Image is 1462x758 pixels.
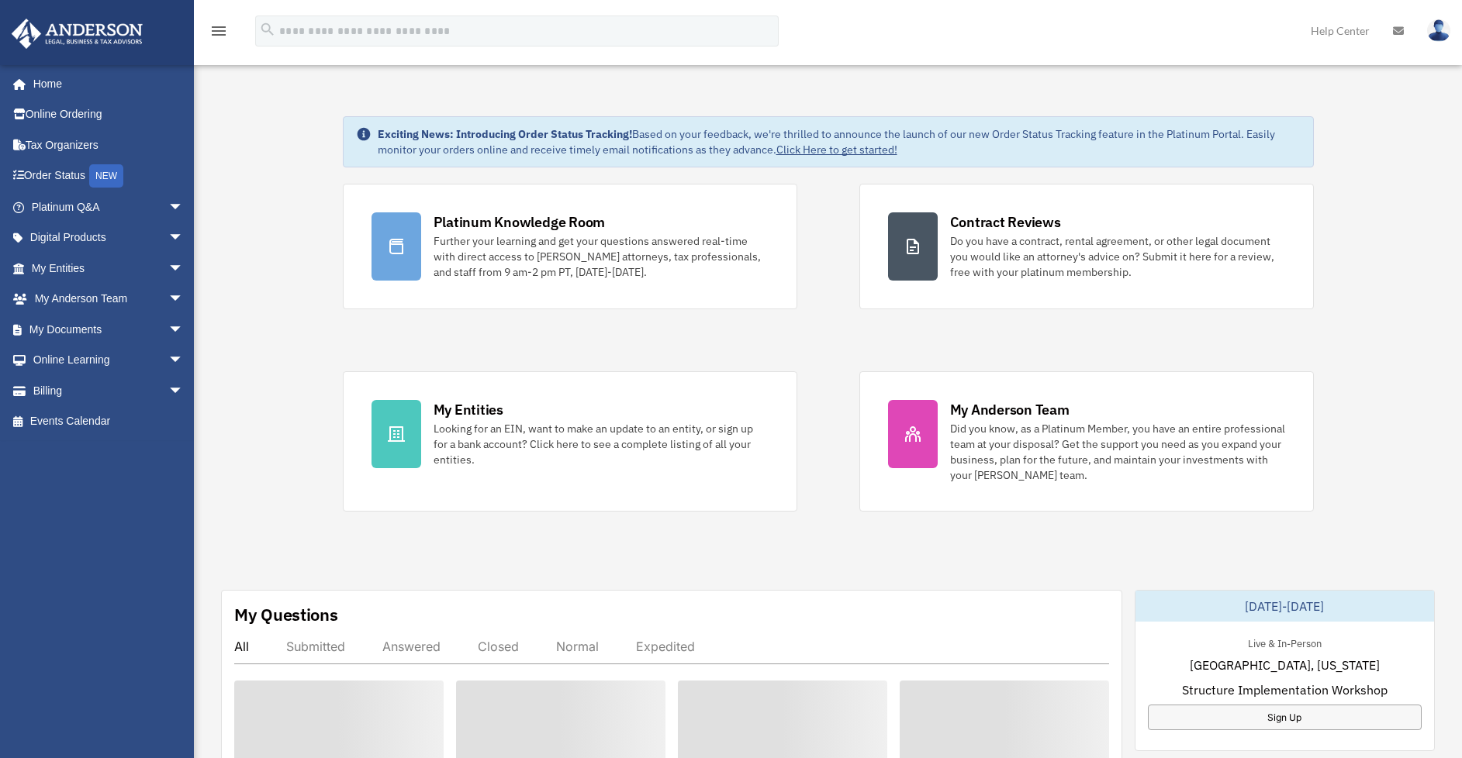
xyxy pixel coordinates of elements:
div: My Questions [234,603,338,626]
span: [GEOGRAPHIC_DATA], [US_STATE] [1190,656,1380,674]
a: Sign Up [1148,705,1422,730]
div: Live & In-Person [1236,634,1334,650]
span: arrow_drop_down [168,253,199,284]
img: User Pic [1427,19,1450,42]
a: My Entitiesarrow_drop_down [11,253,207,284]
div: Based on your feedback, we're thrilled to announce the launch of our new Order Status Tracking fe... [378,126,1301,157]
div: Submitted [286,639,345,654]
div: Closed [478,639,519,654]
a: Online Ordering [11,99,207,130]
span: Structure Implementation Workshop [1182,680,1388,699]
div: Did you know, as a Platinum Member, you have an entire professional team at your disposal? Get th... [950,421,1285,483]
div: Contract Reviews [950,212,1061,232]
a: My Anderson Teamarrow_drop_down [11,284,207,315]
div: [DATE]-[DATE] [1135,591,1434,622]
div: NEW [89,164,123,188]
a: My Anderson Team Did you know, as a Platinum Member, you have an entire professional team at your... [859,371,1314,512]
div: Looking for an EIN, want to make an update to an entity, or sign up for a bank account? Click her... [434,421,769,467]
span: arrow_drop_down [168,345,199,377]
a: Click Here to get started! [776,143,897,157]
span: arrow_drop_down [168,191,199,223]
div: Platinum Knowledge Room [434,212,606,232]
div: My Anderson Team [950,400,1070,419]
div: All [234,639,249,654]
span: arrow_drop_down [168,314,199,346]
a: Platinum Knowledge Room Further your learning and get your questions answered real-time with dire... [343,184,797,309]
a: Digital Productsarrow_drop_down [11,222,207,253]
div: Expedited [636,639,695,654]
img: Anderson Advisors Platinum Portal [7,19,147,49]
a: My Documentsarrow_drop_down [11,314,207,345]
a: Billingarrow_drop_down [11,375,207,406]
i: menu [209,22,228,40]
span: arrow_drop_down [168,222,199,254]
span: arrow_drop_down [168,375,199,407]
a: menu [209,27,228,40]
div: Normal [556,639,599,654]
div: Do you have a contract, rental agreement, or other legal document you would like an attorney's ad... [950,233,1285,280]
a: Tax Organizers [11,129,207,160]
div: Further your learning and get your questions answered real-time with direct access to [PERSON_NAM... [434,233,769,280]
a: Contract Reviews Do you have a contract, rental agreement, or other legal document you would like... [859,184,1314,309]
a: My Entities Looking for an EIN, want to make an update to an entity, or sign up for a bank accoun... [343,371,797,512]
div: Answered [382,639,441,654]
a: Online Learningarrow_drop_down [11,345,207,376]
a: Events Calendar [11,406,207,437]
div: My Entities [434,400,503,419]
a: Order StatusNEW [11,160,207,192]
span: arrow_drop_down [168,284,199,315]
a: Platinum Q&Aarrow_drop_down [11,191,207,222]
i: search [259,21,276,38]
a: Home [11,68,199,99]
strong: Exciting News: Introducing Order Status Tracking! [378,127,632,141]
